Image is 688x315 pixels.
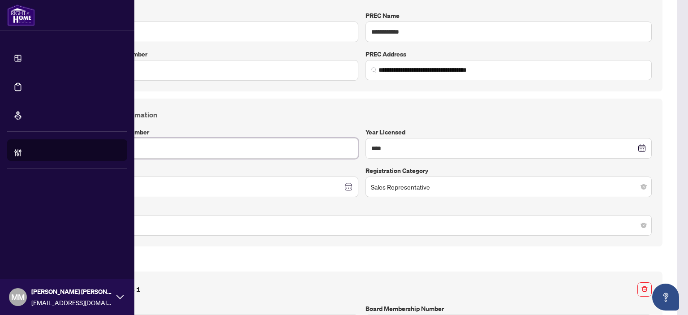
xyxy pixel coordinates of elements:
[31,298,112,307] span: [EMAIL_ADDRESS][DOMAIN_NAME]
[652,284,679,311] button: Open asap
[72,304,358,314] label: Board Membership(s)
[365,11,652,21] label: PREC Name
[7,4,35,26] img: logo
[641,184,646,190] span: close-circle
[11,291,25,303] span: MM
[365,166,652,176] label: Registration Category
[72,127,358,137] label: RECO Registration Number
[61,254,662,264] h4: Board Membership
[31,287,112,297] span: [PERSON_NAME] [PERSON_NAME]
[72,11,358,21] label: Corporate HST#
[641,223,646,228] span: close-circle
[371,178,646,195] span: Sales Representative
[72,109,652,120] h4: RECO License Information
[72,49,358,59] label: PREC Corporation Number
[365,49,652,59] label: PREC Address
[365,304,652,314] label: Board Membership Number
[365,127,652,137] label: Year Licensed
[371,67,377,73] img: search_icon
[72,166,358,176] label: Registration Expiry
[72,204,652,214] label: Areas of Specialty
